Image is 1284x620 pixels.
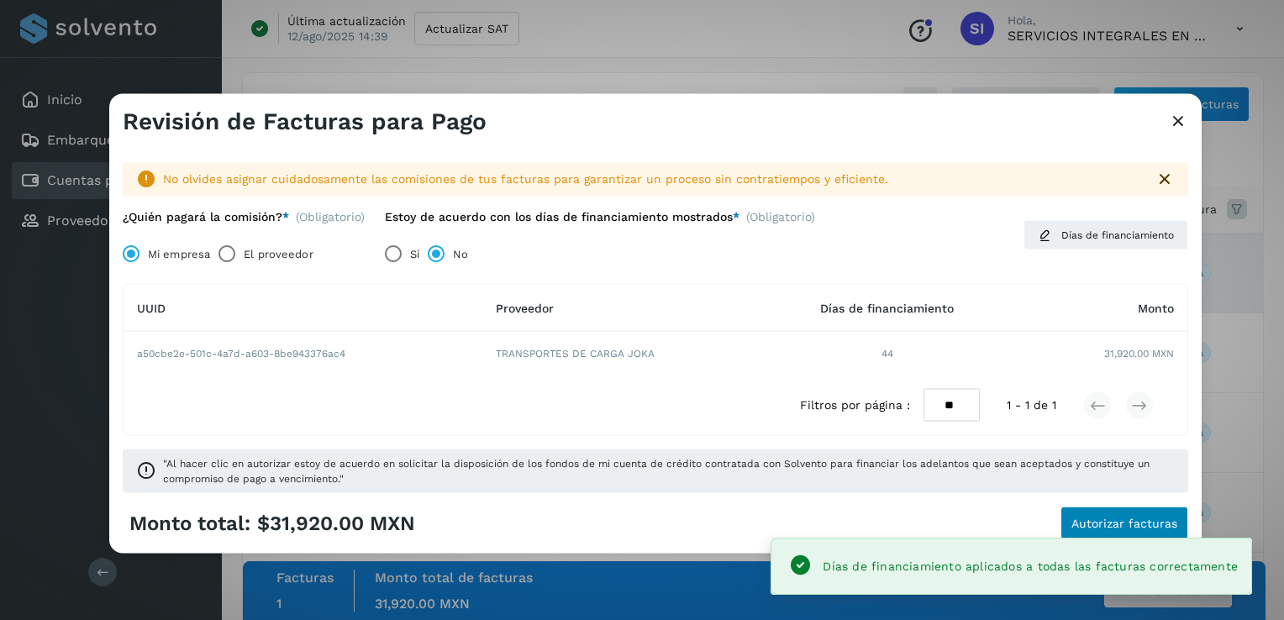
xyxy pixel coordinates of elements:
span: Días de financiamiento [1061,228,1174,243]
label: El proveedor [244,237,313,271]
span: Proveedor [496,301,554,314]
span: (Obligatorio) [746,209,815,230]
td: 44 [765,332,1009,376]
span: Autorizar facturas [1071,517,1177,528]
span: Filtros por página : [800,397,910,414]
span: (Obligatorio) [296,209,365,223]
span: $31,920.00 MXN [257,511,415,535]
span: "Al hacer clic en autorizar estoy de acuerdo en solicitar la disposición de los fondos de mi cuen... [163,455,1175,486]
span: 31,920.00 MXN [1104,346,1174,361]
span: Días de financiamiento [820,301,954,314]
button: Días de financiamiento [1024,220,1188,250]
span: Monto [1138,301,1174,314]
h3: Revisión de Facturas para Pago [123,108,487,136]
button: Autorizar facturas [1060,506,1188,539]
span: Días de financiamiento aplicados a todas las facturas correctamente [823,560,1238,573]
label: Mi empresa [148,237,210,271]
td: TRANSPORTES DE CARGA JOKA [482,332,766,376]
label: ¿Quién pagará la comisión? [123,209,289,223]
span: UUID [137,301,166,314]
span: 1 - 1 de 1 [1007,397,1056,414]
label: Estoy de acuerdo con los días de financiamiento mostrados [385,209,739,223]
label: No [453,237,468,271]
div: No olvides asignar cuidadosamente las comisiones de tus facturas para garantizar un proceso sin c... [163,171,1141,188]
span: Monto total: [129,511,250,535]
td: a50cbe2e-501c-4a7d-a603-8be943376ac4 [124,332,482,376]
label: Sí [410,237,419,271]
